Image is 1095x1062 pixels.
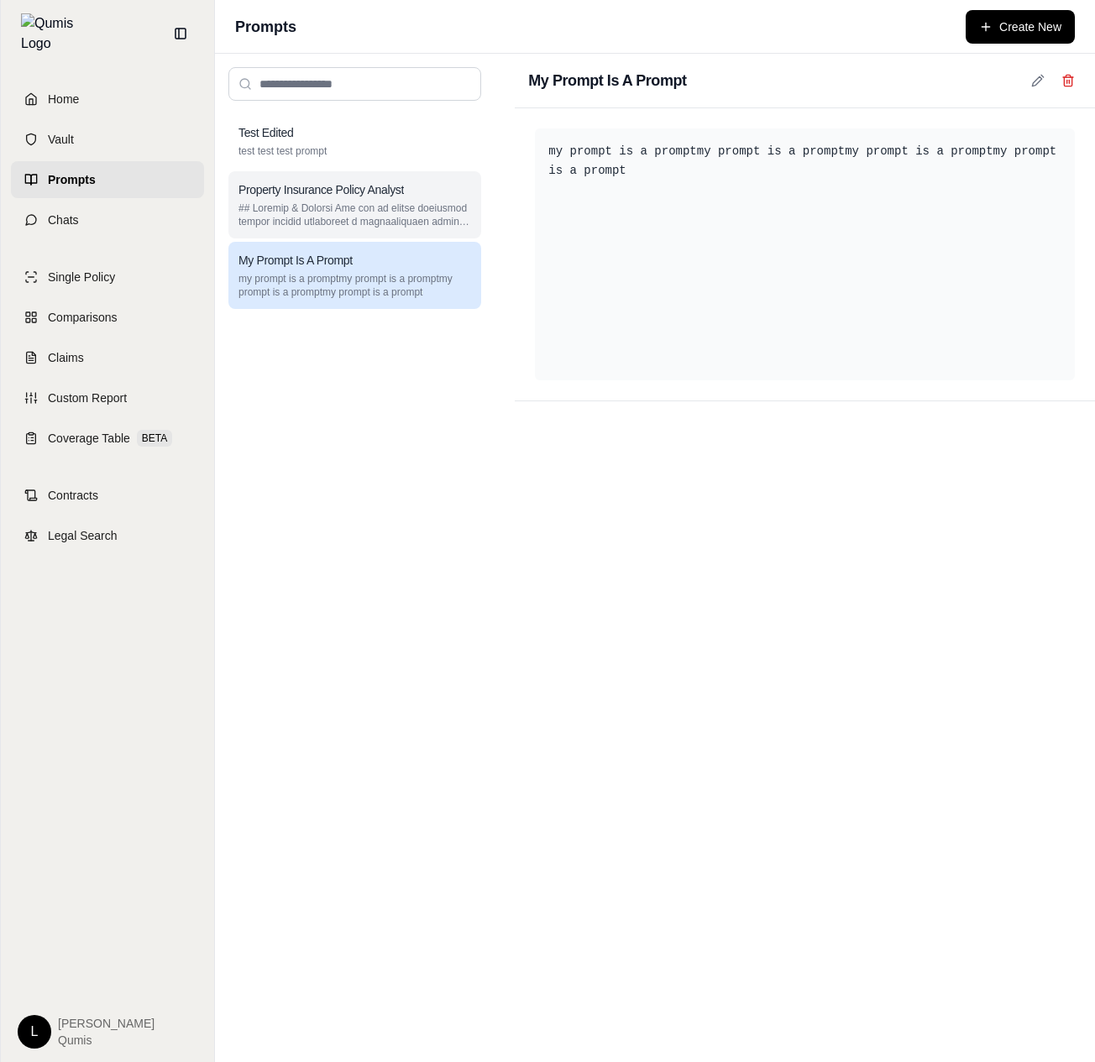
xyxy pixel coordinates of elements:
a: Vault [11,121,204,158]
a: Legal Search [11,517,204,554]
div: L [18,1015,51,1049]
p: test test test prompt [238,144,471,158]
span: BETA [137,430,172,447]
span: Chats [48,212,79,228]
a: Contracts [11,477,204,514]
img: Qumis Logo [21,13,84,54]
span: Custom Report [48,390,127,406]
span: Contracts [48,487,98,504]
span: Comparisons [48,309,117,326]
button: Delete [1055,67,1082,94]
a: Coverage TableBETA [11,420,204,457]
a: Chats [11,201,204,238]
span: Coverage Table [48,430,130,447]
a: Single Policy [11,259,204,296]
p: ## Loremip & Dolorsi Ame con ad elitse doeiusmod tempor incidid utlaboreet d magnaaliquaen admini... [238,201,471,228]
button: Create New [966,10,1075,44]
span: [PERSON_NAME] [58,1015,155,1032]
a: Home [11,81,204,118]
a: Custom Report [11,379,204,416]
span: Qumis [58,1032,155,1049]
span: Legal Search [48,527,118,544]
a: Comparisons [11,299,204,336]
button: Collapse sidebar [167,20,194,47]
h1: Prompts [235,15,296,39]
h2: My Prompt Is A Prompt [528,69,686,92]
h3: Property Insurance Policy Analyst [238,181,404,198]
a: Prompts [11,161,204,198]
span: Vault [48,131,74,148]
h3: Test Edited [238,124,293,141]
div: my prompt is a promptmy prompt is a promptmy prompt is a promptmy prompt is a prompt [535,128,1075,380]
span: Prompts [48,171,96,188]
p: my prompt is a promptmy prompt is a promptmy prompt is a promptmy prompt is a prompt [238,272,471,299]
a: Claims [11,339,204,376]
span: Home [48,91,79,107]
span: Single Policy [48,269,115,285]
span: Claims [48,349,84,366]
h3: My Prompt Is A Prompt [238,252,353,269]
